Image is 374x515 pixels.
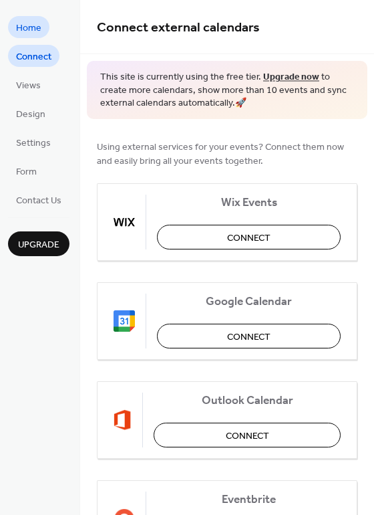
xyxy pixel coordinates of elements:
[157,195,341,209] span: Wix Events
[114,211,135,233] img: wix
[8,189,69,211] a: Contact Us
[8,160,45,182] a: Form
[226,429,269,443] span: Connect
[16,165,37,179] span: Form
[16,50,51,64] span: Connect
[114,310,135,332] img: google
[154,423,341,447] button: Connect
[114,409,132,431] img: outlook
[97,140,357,168] span: Using external services for your events? Connect them now and easily bring all your events together.
[16,108,45,122] span: Design
[16,136,51,150] span: Settings
[16,79,41,93] span: Views
[16,21,41,35] span: Home
[227,330,270,344] span: Connect
[16,194,61,208] span: Contact Us
[8,231,69,256] button: Upgrade
[157,294,341,308] span: Google Calendar
[8,16,49,38] a: Home
[154,393,341,407] span: Outlook Calendar
[8,102,53,124] a: Design
[100,71,354,110] span: This site is currently using the free tier. to create more calendars, show more than 10 events an...
[8,131,59,153] a: Settings
[227,231,270,245] span: Connect
[18,238,59,252] span: Upgrade
[157,324,341,348] button: Connect
[157,492,341,506] span: Eventbrite
[97,15,260,41] span: Connect external calendars
[263,68,319,86] a: Upgrade now
[157,225,341,249] button: Connect
[8,74,49,96] a: Views
[8,45,59,67] a: Connect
